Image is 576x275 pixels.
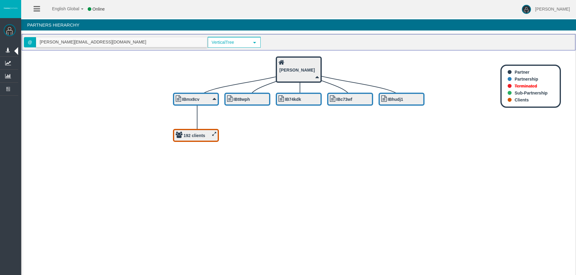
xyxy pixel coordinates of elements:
b: IBmx8cv [182,97,200,102]
b: IB74kdk [285,97,301,102]
img: logo.svg [3,7,18,9]
b: IBhudj1 [388,97,403,102]
span: VerticalTree [208,38,249,47]
span: English Global [44,6,79,11]
b: IBc73wf [336,97,352,102]
input: Search partner... [36,37,207,47]
b: Sub-Partnership [515,91,548,95]
b: IBt8wph [233,97,250,102]
span: select [252,40,257,45]
span: Online [93,7,105,11]
b: 192 clients [184,133,205,138]
b: Terminated [515,84,537,88]
img: user-image [522,5,531,14]
h4: Partners Hierarchy [21,19,576,30]
span: [PERSON_NAME] [535,7,570,11]
b: [PERSON_NAME] [279,68,315,72]
span: @ [24,37,36,47]
b: Partner [515,70,529,75]
b: Clients [515,98,529,102]
b: Partnership [515,77,538,82]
